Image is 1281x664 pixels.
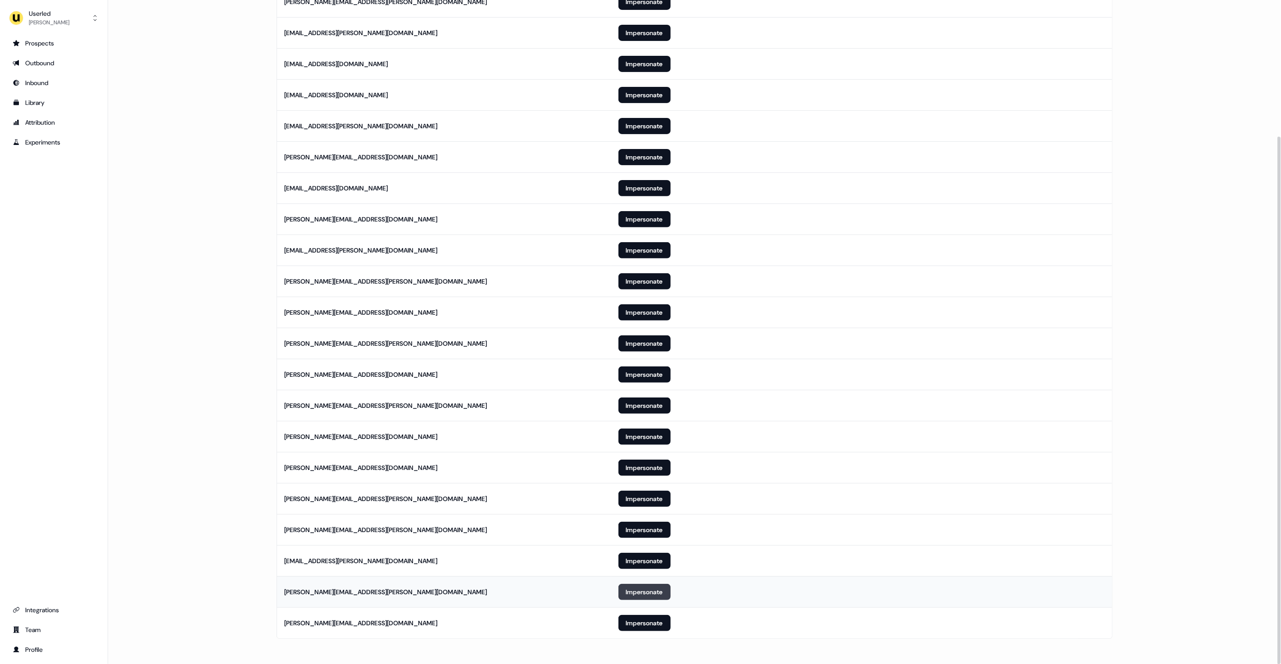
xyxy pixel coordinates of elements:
div: [PERSON_NAME][EMAIL_ADDRESS][PERSON_NAME][DOMAIN_NAME] [284,494,487,503]
div: [PERSON_NAME][EMAIL_ADDRESS][DOMAIN_NAME] [284,619,437,628]
button: Impersonate [618,56,671,72]
a: Go to experiments [7,135,100,149]
button: Impersonate [618,87,671,103]
button: Impersonate [618,491,671,507]
div: [PERSON_NAME][EMAIL_ADDRESS][DOMAIN_NAME] [284,370,437,379]
button: Impersonate [618,429,671,445]
div: [EMAIL_ADDRESS][DOMAIN_NAME] [284,90,388,99]
div: [PERSON_NAME] [29,18,69,27]
button: Userled[PERSON_NAME] [7,7,100,29]
a: Go to team [7,623,100,637]
a: Go to templates [7,95,100,110]
div: [PERSON_NAME][EMAIL_ADDRESS][DOMAIN_NAME] [284,308,437,317]
div: [PERSON_NAME][EMAIL_ADDRESS][PERSON_NAME][DOMAIN_NAME] [284,401,487,410]
a: Go to prospects [7,36,100,50]
div: [PERSON_NAME][EMAIL_ADDRESS][DOMAIN_NAME] [284,153,437,162]
div: [PERSON_NAME][EMAIL_ADDRESS][DOMAIN_NAME] [284,432,437,441]
div: [PERSON_NAME][EMAIL_ADDRESS][DOMAIN_NAME] [284,463,437,472]
div: Userled [29,9,69,18]
a: Go to outbound experience [7,56,100,70]
div: [EMAIL_ADDRESS][PERSON_NAME][DOMAIN_NAME] [284,122,437,131]
button: Impersonate [618,118,671,134]
div: [PERSON_NAME][EMAIL_ADDRESS][DOMAIN_NAME] [284,215,437,224]
div: Integrations [13,605,95,614]
div: [PERSON_NAME][EMAIL_ADDRESS][PERSON_NAME][DOMAIN_NAME] [284,525,487,534]
div: [EMAIL_ADDRESS][PERSON_NAME][DOMAIN_NAME] [284,28,437,37]
button: Impersonate [618,615,671,631]
div: [PERSON_NAME][EMAIL_ADDRESS][PERSON_NAME][DOMAIN_NAME] [284,339,487,348]
div: Profile [13,645,95,654]
div: Inbound [13,78,95,87]
div: [EMAIL_ADDRESS][DOMAIN_NAME] [284,184,388,193]
div: [EMAIL_ADDRESS][DOMAIN_NAME] [284,59,388,68]
button: Impersonate [618,25,671,41]
button: Impersonate [618,149,671,165]
button: Impersonate [618,460,671,476]
div: Prospects [13,39,95,48]
div: Team [13,625,95,634]
div: Experiments [13,138,95,147]
button: Impersonate [618,211,671,227]
div: Attribution [13,118,95,127]
div: [PERSON_NAME][EMAIL_ADDRESS][PERSON_NAME][DOMAIN_NAME] [284,587,487,596]
button: Impersonate [618,273,671,289]
button: Impersonate [618,242,671,258]
a: Go to attribution [7,115,100,130]
button: Impersonate [618,180,671,196]
button: Impersonate [618,366,671,383]
button: Impersonate [618,522,671,538]
div: [PERSON_NAME][EMAIL_ADDRESS][PERSON_NAME][DOMAIN_NAME] [284,277,487,286]
div: [EMAIL_ADDRESS][PERSON_NAME][DOMAIN_NAME] [284,556,437,565]
button: Impersonate [618,397,671,414]
div: [EMAIL_ADDRESS][PERSON_NAME][DOMAIN_NAME] [284,246,437,255]
div: Library [13,98,95,107]
a: Go to integrations [7,603,100,617]
div: Outbound [13,59,95,68]
a: Go to Inbound [7,76,100,90]
button: Impersonate [618,304,671,321]
a: Go to profile [7,642,100,657]
button: Impersonate [618,584,671,600]
button: Impersonate [618,553,671,569]
button: Impersonate [618,335,671,352]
